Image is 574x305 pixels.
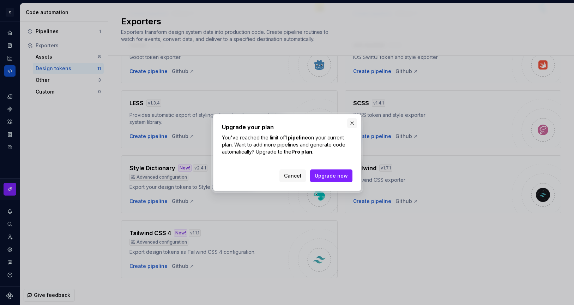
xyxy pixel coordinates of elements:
[285,134,308,140] b: 1 pipeline
[222,134,352,155] p: You've reached the limit of on your current plan. Want to add more pipelines and generate code au...
[315,172,348,179] span: Upgrade now
[222,123,352,131] h2: Upgrade your plan
[291,149,312,155] b: Pro plan
[310,169,352,182] button: Upgrade now
[279,169,306,182] button: Cancel
[284,172,301,179] span: Cancel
